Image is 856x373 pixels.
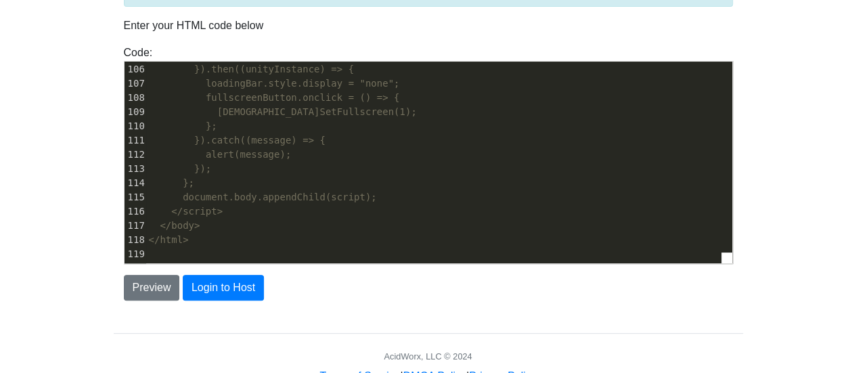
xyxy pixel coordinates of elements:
[206,78,400,89] span: loadingBar.style.display = "none";
[125,219,146,233] div: 117
[125,91,146,105] div: 108
[206,149,291,160] span: alert(message);
[114,45,743,264] div: Code:
[183,177,194,188] span: };
[149,234,189,245] span: </html>
[206,92,400,103] span: fullscreenButton.onclick = () => {
[183,192,377,202] span: document.body.appendChild(script);
[183,275,264,301] button: Login to Host
[125,133,146,148] div: 111
[125,76,146,91] div: 107
[125,233,146,247] div: 118
[125,162,146,176] div: 113
[171,206,223,217] span: </script>
[384,350,472,363] div: AcidWorx, LLC © 2024
[125,176,146,190] div: 114
[125,62,146,76] div: 106
[125,247,146,261] div: 119
[194,135,325,146] span: }).catch((message) => {
[125,119,146,133] div: 110
[125,190,146,204] div: 115
[125,204,146,219] div: 116
[217,106,417,117] span: [DEMOGRAPHIC_DATA]SetFullscreen(1);
[125,105,146,119] div: 109
[206,120,217,131] span: };
[124,18,733,34] p: Enter your HTML code below
[194,64,354,74] span: }).then((unityInstance) => {
[194,163,211,174] span: });
[160,220,200,231] span: </body>
[125,148,146,162] div: 112
[124,275,180,301] button: Preview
